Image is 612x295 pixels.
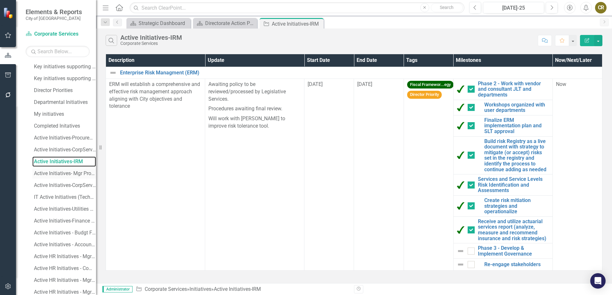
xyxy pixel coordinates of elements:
span: [DATE] [357,81,372,87]
img: Not Defined [109,69,117,77]
a: Active Initiatives-CorpServicesPrioritization [32,180,96,190]
a: Re-engage stakeholders [484,262,549,267]
div: Active Initiatives - Accounting [34,242,96,248]
div: Key initiatives supporting Council's focus areas [34,64,96,70]
div: Departmental Initiatives [34,99,96,105]
a: Corporate Services [145,286,187,292]
div: IT Active Initiatives (Technology) [34,194,96,200]
img: Completed [457,122,464,130]
a: Active Initiatives-IRM [32,156,96,167]
td: Double-Click to Edit Right Click for Context Menu [453,174,552,196]
a: Completed Initatives [32,121,96,131]
img: Not Defined [457,261,464,268]
img: Completed [457,151,464,159]
a: Active Initiatives - Budgt Fin Planning [32,228,96,238]
a: My initiatives [32,109,96,119]
a: Create risk mitiation strategies and operationalize [484,198,549,215]
small: City of [GEOGRAPHIC_DATA] [26,16,82,21]
div: Active Initiatives-Procurement Prioritization [34,135,96,141]
div: Completed Initatives [34,123,96,129]
td: Double-Click to Edit Right Click for Context Menu [453,100,552,115]
button: Search [431,3,463,12]
div: Active Initiatives-CorpServices wMilestones [34,147,96,153]
span: Administrator [102,286,133,292]
img: Completed [457,85,464,93]
input: Search Below... [26,46,90,57]
a: Directorate Action Plan [195,19,255,27]
div: Corporate Services [120,41,182,46]
div: Active Initiatives-Finance Mrg [34,218,96,224]
a: Active Initiatives-Procurement Prioritization [32,133,96,143]
a: Active Initiatives-CorpServices wMilestones [32,145,96,155]
div: Key initiatives supporting ELT's operational plan [34,76,96,81]
a: Phase 3 - Develop & Implement Governance [478,245,549,257]
td: Double-Click to Edit Right Click for Context Menu [453,136,552,174]
img: ClearPoint Strategy [3,7,14,19]
input: Search ClearPoint... [130,2,464,13]
td: Double-Click to Edit Right Click for Context Menu [453,243,552,259]
td: Double-Click to Edit [354,79,404,270]
a: Strategic Dashboard [128,19,189,27]
div: Active HR Initiatives - Mgr NOW [34,254,96,259]
span: Fiscal Framewor...egy [407,81,454,89]
span: Now [556,81,566,87]
div: My initiatives [34,111,96,117]
p: Will work with [PERSON_NAME] to improve risk tolerance tool. [208,114,301,130]
span: Search [440,5,454,10]
td: Double-Click to Edit [205,79,304,270]
a: Key initiatives supporting Council's focus areas [32,62,96,72]
a: Departmental Initiatives [32,97,96,107]
div: Strategic Dashboard [139,19,189,27]
div: Active Initiatives-Utilities Admin [34,206,96,212]
div: Open Intercom Messenger [590,273,606,289]
img: Completed [457,226,464,234]
td: Double-Click to Edit Right Click for Context Menu [453,195,552,216]
a: Corporate Services [26,30,90,38]
td: Double-Click to Edit Right Click for Context Menu [453,259,552,271]
button: CR [595,2,607,13]
div: Active HR Initiatives - Completed [34,265,96,271]
div: Active HR Initiatives - Mgr NEXT [34,277,96,283]
span: Director Priority [407,91,442,99]
button: [DATE]-25 [483,2,544,13]
td: Double-Click to Edit Right Click for Context Menu [106,67,602,79]
a: Enterprise Risk Managment (ERM) [120,70,599,76]
td: Double-Click to Edit [552,79,602,270]
p: Procedures awaiting final review. [208,104,301,114]
img: Completed [457,181,464,189]
span: [DATE] [308,81,323,87]
div: Active Initiatives-IRM [120,34,182,41]
a: Active Initiatives-Utilities Admin [32,204,96,214]
td: Double-Click to Edit Right Click for Context Menu [453,79,552,100]
div: Active Initiatives- Mgr Procurement and IRM Prioritization [34,171,96,176]
div: Active Initiatives-IRM [34,159,96,164]
div: Active Initiatives-IRM [214,286,261,292]
a: Active Initiatives - Accounting [32,240,96,250]
td: Double-Click to Edit [304,79,354,270]
span: Elements & Reports [26,8,82,16]
a: Active HR Initiatives - Completed [32,263,96,274]
div: » » [136,286,349,293]
div: Active Initiatives-IRM [272,20,322,28]
a: Initiatives [189,286,211,292]
a: IT Active Initiatives (Technology) [32,192,96,202]
td: Double-Click to Edit Right Click for Context Menu [453,216,552,243]
a: Active HR Initiatives - Mgr NEXT [32,275,96,285]
a: Active Initiatives- Mgr Procurement and IRM Prioritization [32,168,96,179]
img: Completed [457,202,464,210]
div: Directorate Action Plan [205,19,255,27]
div: Director Priorities [34,88,96,93]
a: Finalize ERM implementation plan and SLT approval [484,117,549,134]
a: Key initiatives supporting ELT's operational plan [32,73,96,84]
a: Phase 2 - Work with vendor and consultant JLT and departments [478,81,549,98]
img: Completed [457,104,464,111]
td: Double-Click to Edit [106,79,205,270]
a: Active Initiatives-Finance Mrg [32,216,96,226]
div: [DATE]-25 [485,4,542,12]
a: Build risk Registry as a live document with strategy to mitigate (or accept) risks set in the reg... [484,139,549,173]
div: Active Initiatives-CorpServicesPrioritization [34,182,96,188]
a: Receive and utilize actuarial services report (analyze, measure and recommend insurance and risk ... [478,219,549,241]
a: Active HR Initiatives - Mgr NOW [32,251,96,262]
td: Double-Click to Edit Right Click for Context Menu [453,115,552,136]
